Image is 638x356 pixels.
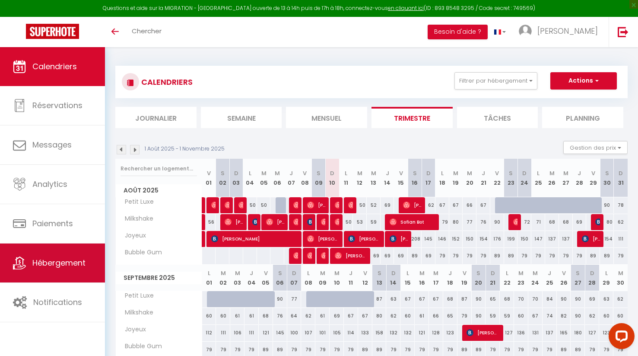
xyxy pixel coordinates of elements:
[367,159,381,197] th: 13
[408,231,422,247] div: 208
[482,169,485,177] abbr: J
[509,169,513,177] abbr: S
[599,308,613,324] div: 60
[443,308,457,324] div: 65
[613,308,628,324] div: 60
[399,169,403,177] abbr: V
[32,139,72,150] span: Messages
[244,308,259,324] div: 61
[595,214,600,230] span: [PERSON_NAME]
[339,214,353,230] div: 50
[476,269,480,277] abbr: S
[117,248,164,257] span: Bubble Gum
[371,107,453,128] li: Trimestre
[600,197,614,213] div: 90
[590,269,594,277] abbr: D
[372,265,387,291] th: 13
[257,197,271,213] div: 50
[614,214,628,230] div: 62
[334,269,340,277] abbr: M
[202,265,216,291] th: 01
[413,169,417,177] abbr: S
[301,265,315,291] th: 08
[307,197,326,213] span: [PERSON_NAME]
[345,169,347,177] abbr: L
[116,184,202,197] span: Août 2025
[467,169,472,177] abbr: M
[202,214,216,230] div: 56
[613,265,628,291] th: 30
[261,169,267,177] abbr: M
[500,308,514,324] div: 59
[545,231,559,247] div: 137
[307,269,310,277] abbr: L
[463,248,476,264] div: 79
[116,272,202,284] span: Septembre 2025
[531,248,545,264] div: 79
[321,214,326,230] span: [PERSON_NAME]
[132,26,162,35] span: Chercher
[435,231,449,247] div: 146
[422,197,435,213] div: 62
[391,269,396,277] abbr: D
[429,265,443,291] th: 17
[216,265,230,291] th: 02
[32,257,86,268] span: Hébergement
[202,308,216,324] div: 60
[519,25,532,38] img: ...
[586,159,600,197] th: 29
[504,159,518,197] th: 23
[259,265,273,291] th: 05
[463,231,476,247] div: 150
[117,231,149,241] span: Joyeux
[249,169,251,177] abbr: L
[429,291,443,307] div: 67
[528,265,543,291] th: 24
[117,291,156,301] span: Petit Luxe
[266,214,285,230] span: [PERSON_NAME]
[542,107,623,128] li: Planning
[230,265,244,291] th: 03
[303,169,307,177] abbr: V
[115,107,197,128] li: Journalier
[514,291,528,307] div: 70
[435,214,449,230] div: 79
[32,61,77,72] span: Calendriers
[543,308,557,324] div: 74
[548,269,551,277] abbr: J
[559,248,573,264] div: 79
[463,197,476,213] div: 66
[504,231,518,247] div: 199
[216,159,229,197] th: 02
[344,308,358,324] div: 67
[208,269,210,277] abbr: L
[543,291,557,307] div: 84
[613,291,628,307] div: 62
[514,265,528,291] th: 23
[284,159,298,197] th: 07
[230,308,244,324] div: 61
[563,141,628,154] button: Gestion des prix
[571,291,585,307] div: 90
[386,291,400,307] div: 63
[600,159,614,197] th: 30
[243,159,257,197] th: 04
[353,214,367,230] div: 53
[348,231,381,247] span: [PERSON_NAME]
[422,159,435,197] th: 17
[301,308,315,324] div: 62
[582,231,600,247] span: [PERSON_NAME]
[537,169,540,177] abbr: L
[408,159,422,197] th: 16
[381,248,394,264] div: 69
[353,197,367,213] div: 50
[559,214,573,230] div: 68
[32,179,67,189] span: Analytics
[619,169,623,177] abbr: D
[476,231,490,247] div: 154
[433,269,438,277] abbr: M
[275,169,280,177] abbr: M
[335,197,340,213] span: [PERSON_NAME]
[513,214,518,230] span: [PERSON_NAME]
[139,72,193,92] h3: CALENDRIERS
